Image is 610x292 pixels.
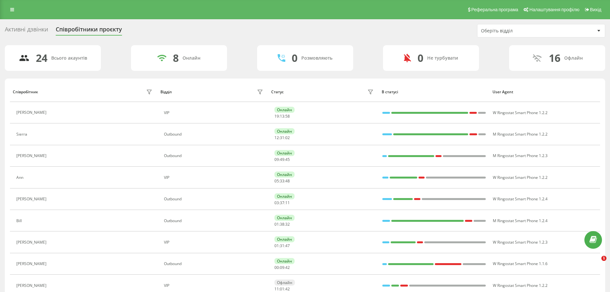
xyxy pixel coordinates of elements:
[285,113,290,119] span: 58
[274,128,295,134] div: Онлайн
[164,132,265,137] div: Оutbound
[274,136,290,140] div: : :
[481,28,557,34] div: Оберіть відділ
[493,283,548,288] span: W Ringostat Smart Phone 1.2.2
[164,283,265,288] div: VIP
[274,286,279,292] span: 11
[529,7,579,12] span: Налаштування профілю
[493,131,548,137] span: M Ringostat Smart Phone 1.2.2
[160,90,172,94] div: Відділ
[274,243,279,248] span: 01
[274,114,290,119] div: : :
[274,178,279,184] span: 05
[274,265,279,270] span: 00
[16,283,48,288] div: [PERSON_NAME]
[493,261,548,266] span: W Ringostat Smart Phone 1.1.6
[274,193,295,199] div: Онлайн
[493,153,548,158] span: M Ringostat Smart Phone 1.2.3
[274,222,290,227] div: : :
[285,286,290,292] span: 42
[292,52,297,64] div: 0
[274,107,295,113] div: Онлайн
[601,256,606,261] span: 1
[564,55,583,61] div: Офлайн
[164,240,265,245] div: VIP
[285,243,290,248] span: 47
[493,239,548,245] span: W Ringostat Smart Phone 1.2.3
[274,279,295,286] div: Офлайн
[418,52,423,64] div: 0
[285,200,290,205] span: 11
[16,110,48,115] div: [PERSON_NAME]
[280,265,284,270] span: 09
[56,26,122,36] div: Співробітники проєкту
[274,157,290,162] div: : :
[493,110,548,115] span: W Ringostat Smart Phone 1.2.2
[164,154,265,158] div: Оutbound
[493,196,548,202] span: W Ringostat Smart Phone 1.2.4
[427,55,458,61] div: Не турбувати
[280,200,284,205] span: 37
[274,157,279,162] span: 09
[285,265,290,270] span: 42
[285,157,290,162] span: 45
[588,256,604,271] iframe: Intercom live chat
[274,215,295,221] div: Онлайн
[183,55,200,61] div: Онлайн
[274,244,290,248] div: : :
[492,90,597,94] div: User Agent
[274,135,279,140] span: 12
[274,179,290,183] div: : :
[280,113,284,119] span: 13
[274,258,295,264] div: Онлайн
[16,175,25,180] div: Ann
[382,90,486,94] div: В статусі
[51,55,87,61] div: Всього акаунтів
[36,52,47,64] div: 24
[274,200,279,205] span: 03
[164,219,265,223] div: Оutbound
[164,111,265,115] div: VIP
[280,286,284,292] span: 01
[164,197,265,201] div: Оutbound
[280,243,284,248] span: 31
[280,157,284,162] span: 49
[274,287,290,291] div: : :
[274,236,295,242] div: Онлайн
[13,90,38,94] div: Співробітник
[301,55,332,61] div: Розмовляють
[271,90,284,94] div: Статус
[16,132,29,137] div: Sierra
[16,154,48,158] div: [PERSON_NAME]
[274,201,290,205] div: : :
[280,221,284,227] span: 38
[274,265,290,270] div: : :
[493,175,548,180] span: W Ringostat Smart Phone 1.2.2
[164,175,265,180] div: VIP
[280,178,284,184] span: 33
[493,218,548,223] span: M Ringostat Smart Phone 1.2.4
[274,171,295,178] div: Онлайн
[549,52,560,64] div: 16
[274,221,279,227] span: 01
[285,178,290,184] span: 48
[16,262,48,266] div: [PERSON_NAME]
[16,240,48,245] div: [PERSON_NAME]
[164,262,265,266] div: Оutbound
[471,7,518,12] span: Реферальна програма
[285,135,290,140] span: 02
[16,219,23,223] div: Bill
[5,26,48,36] div: Активні дзвінки
[280,135,284,140] span: 31
[274,150,295,156] div: Онлайн
[16,197,48,201] div: [PERSON_NAME]
[274,113,279,119] span: 19
[590,7,601,12] span: Вихід
[173,52,179,64] div: 8
[285,221,290,227] span: 32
